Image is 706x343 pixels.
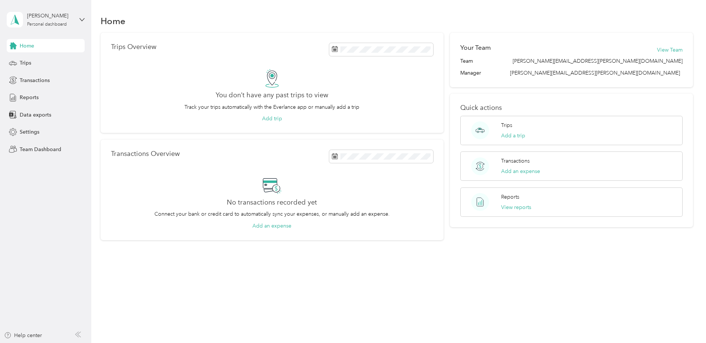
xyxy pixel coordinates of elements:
[101,17,125,25] h1: Home
[501,167,540,175] button: Add an expense
[252,222,291,230] button: Add an expense
[501,203,531,211] button: View reports
[501,193,519,201] p: Reports
[513,57,683,65] span: [PERSON_NAME][EMAIL_ADDRESS][PERSON_NAME][DOMAIN_NAME]
[20,42,34,50] span: Home
[501,121,512,129] p: Trips
[20,146,61,153] span: Team Dashboard
[460,57,473,65] span: Team
[460,43,491,52] h2: Your Team
[664,301,706,343] iframe: Everlance-gr Chat Button Frame
[262,115,282,122] button: Add trip
[216,91,328,99] h2: You don’t have any past trips to view
[20,76,50,84] span: Transactions
[27,12,73,20] div: [PERSON_NAME]
[227,199,317,206] h2: No transactions recorded yet
[20,111,51,119] span: Data exports
[154,210,390,218] p: Connect your bank or credit card to automatically sync your expenses, or manually add an expense.
[111,43,156,51] p: Trips Overview
[501,132,525,140] button: Add a trip
[184,103,359,111] p: Track your trips automatically with the Everlance app or manually add a trip
[20,128,39,136] span: Settings
[501,157,530,165] p: Transactions
[460,69,481,77] span: Manager
[510,70,680,76] span: [PERSON_NAME][EMAIL_ADDRESS][PERSON_NAME][DOMAIN_NAME]
[27,22,67,27] div: Personal dashboard
[657,46,683,54] button: View Team
[111,150,180,158] p: Transactions Overview
[4,331,42,339] button: Help center
[460,104,683,112] p: Quick actions
[20,94,39,101] span: Reports
[20,59,31,67] span: Trips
